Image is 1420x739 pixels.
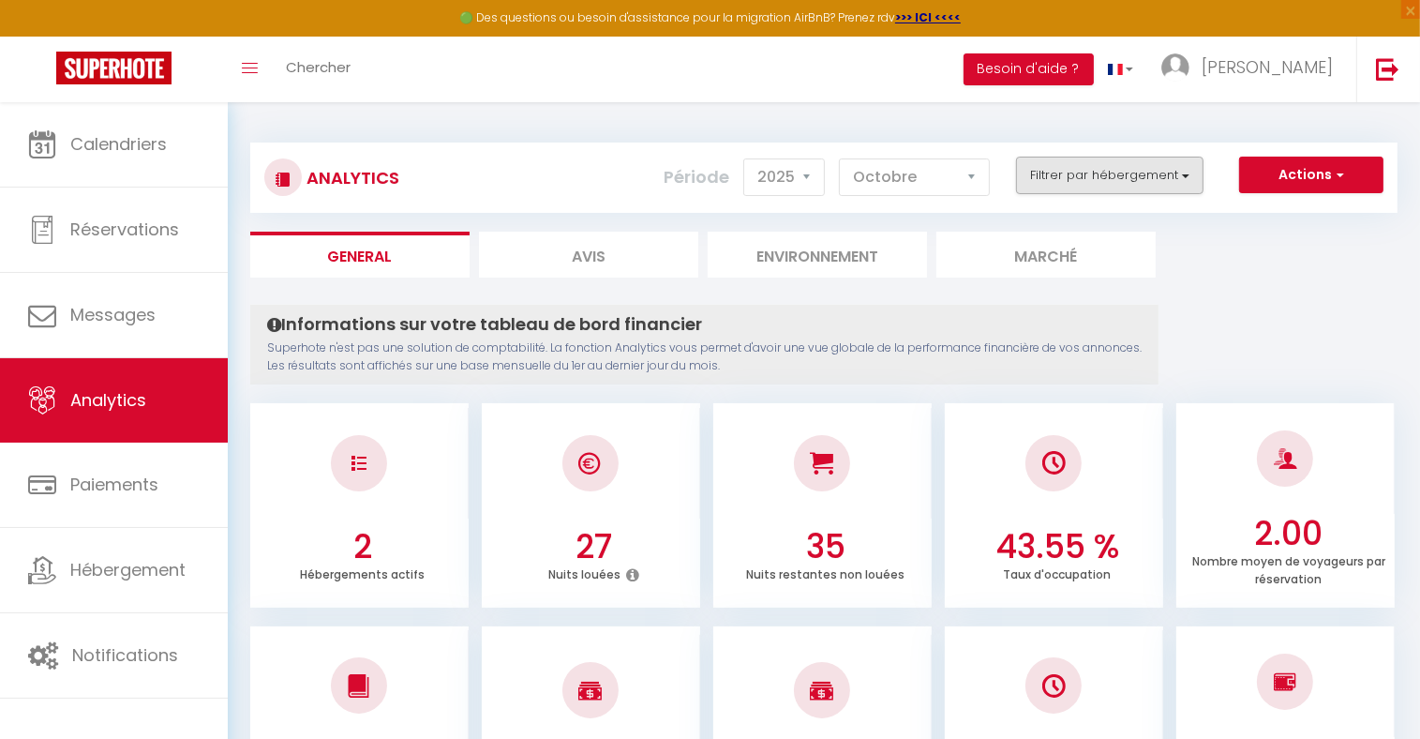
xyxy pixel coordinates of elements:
[895,9,961,25] a: >>> ICI <<<<
[72,643,178,667] span: Notifications
[250,232,470,278] li: General
[70,473,158,496] span: Paiements
[548,563,620,582] p: Nuits louées
[302,157,399,199] h3: Analytics
[56,52,172,84] img: Super Booking
[1016,157,1203,194] button: Filtrer par hébergement
[746,563,904,582] p: Nuits restantes non louées
[479,232,698,278] li: Avis
[300,563,425,582] p: Hébergements actifs
[1376,57,1399,81] img: logout
[272,37,365,102] a: Chercher
[1003,563,1111,582] p: Taux d'occupation
[70,303,156,326] span: Messages
[1188,514,1390,553] h3: 2.00
[70,558,186,581] span: Hébergement
[956,527,1158,566] h3: 43.55 %
[493,527,695,566] h3: 27
[351,456,366,471] img: NO IMAGE
[725,527,927,566] h3: 35
[664,157,729,198] label: Période
[286,57,351,77] span: Chercher
[70,132,167,156] span: Calendriers
[1202,55,1333,79] span: [PERSON_NAME]
[1161,53,1189,82] img: ...
[1239,157,1383,194] button: Actions
[1192,550,1385,587] p: Nombre moyen de voyageurs par réservation
[70,388,146,412] span: Analytics
[964,53,1094,85] button: Besoin d'aide ?
[70,218,179,241] span: Réservations
[267,314,1142,335] h4: Informations sur votre tableau de bord financier
[1147,37,1356,102] a: ... [PERSON_NAME]
[936,232,1156,278] li: Marché
[262,527,464,566] h3: 2
[1042,674,1066,698] img: NO IMAGE
[1274,671,1297,693] img: NO IMAGE
[267,339,1142,375] p: Superhote n'est pas une solution de comptabilité. La fonction Analytics vous permet d'avoir une v...
[708,232,927,278] li: Environnement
